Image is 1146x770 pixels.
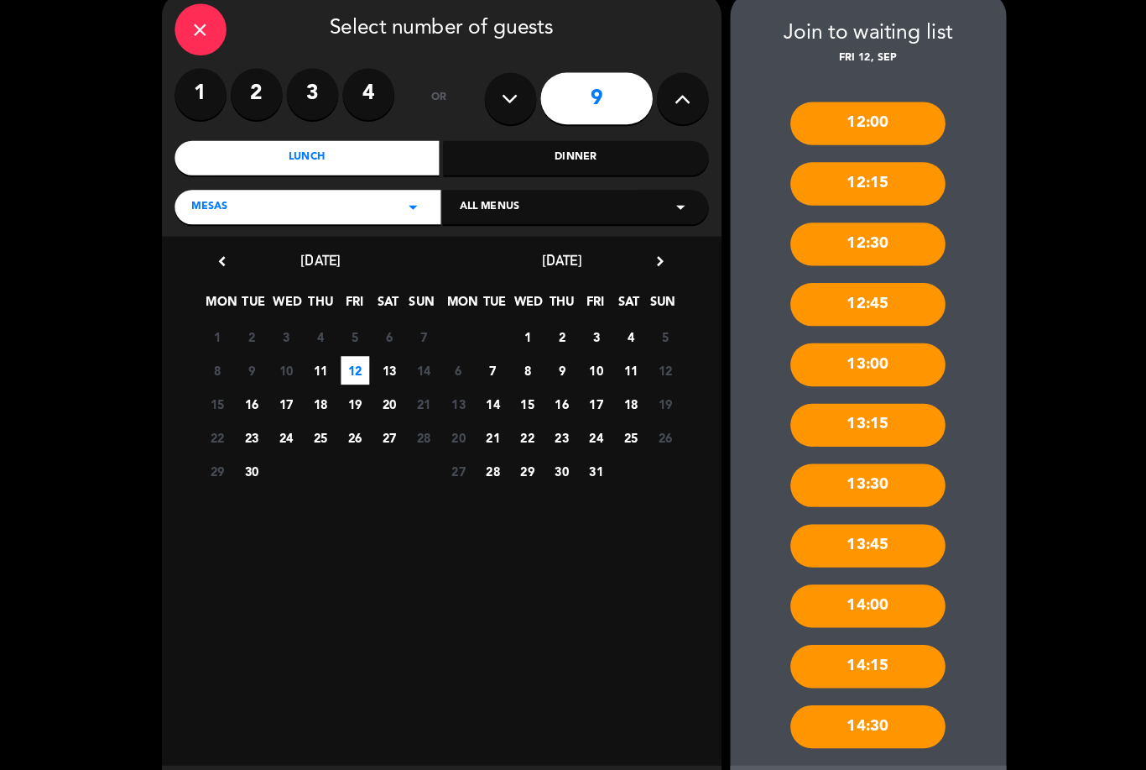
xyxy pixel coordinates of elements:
span: 3 [265,314,293,342]
label: 3 [279,66,330,117]
span: [DATE] [293,245,332,262]
span: 20 [366,380,393,407]
span: 13 [433,380,461,407]
i: close [185,18,206,39]
span: WED [266,284,294,312]
span: 19 [332,380,360,407]
span: 14 [466,380,494,407]
span: TUE [468,284,496,312]
div: 14:15 [770,628,921,670]
i: arrow_drop_down [393,191,413,212]
span: 28 [466,445,494,473]
span: 15 [198,380,226,407]
span: 12 [634,347,662,375]
span: TUE [233,284,261,312]
span: 27 [433,445,461,473]
span: 7 [466,347,494,375]
span: 4 [299,314,326,342]
span: 2 [232,314,259,342]
span: [DATE] [528,245,567,262]
span: 11 [299,347,326,375]
div: 13:00 [770,334,921,376]
span: 28 [399,412,427,440]
label: 1 [170,66,221,117]
span: 25 [299,412,326,440]
span: MON [201,284,228,312]
span: 26 [634,412,662,440]
span: FRI [331,284,359,312]
span: 25 [601,412,628,440]
span: 8 [500,347,528,375]
div: Select number of guests [170,3,690,54]
span: 27 [366,412,393,440]
span: 3 [567,314,595,342]
span: 9 [232,347,259,375]
span: 2 [534,314,561,342]
span: 18 [299,380,326,407]
div: or [401,66,456,125]
span: 17 [567,380,595,407]
span: 5 [332,314,360,342]
span: WED [501,284,529,312]
span: 15 [500,380,528,407]
span: 17 [265,380,293,407]
span: 24 [567,412,595,440]
span: MON [435,284,463,312]
div: 13:15 [770,393,921,435]
i: chevron_left [208,245,226,263]
span: 23 [534,412,561,440]
span: MESAS [187,193,222,210]
span: 16 [232,380,259,407]
span: 24 [265,412,293,440]
div: 12:00 [770,99,921,141]
span: FRI [566,284,594,312]
span: 22 [198,412,226,440]
span: 29 [198,445,226,473]
span: 8 [198,347,226,375]
span: 14 [399,347,427,375]
span: 1 [500,314,528,342]
span: 12 [332,347,360,375]
div: Join to waiting list [711,16,981,49]
span: 30 [232,445,259,473]
span: SAT [599,284,627,312]
span: 29 [500,445,528,473]
div: 12:15 [770,158,921,200]
span: 6 [366,314,393,342]
span: 16 [534,380,561,407]
div: 14:30 [770,687,921,729]
span: All menus [448,193,507,210]
span: 22 [500,412,528,440]
span: 18 [601,380,628,407]
div: Fri 12, Sep [711,49,981,65]
span: 19 [634,380,662,407]
span: 21 [399,380,427,407]
div: 12:45 [770,275,921,317]
span: SAT [364,284,392,312]
span: SUN [397,284,425,312]
span: 6 [433,347,461,375]
div: 13:45 [770,511,921,553]
span: 21 [466,412,494,440]
span: 23 [232,412,259,440]
span: THU [534,284,561,312]
div: 13:30 [770,452,921,494]
span: 13 [366,347,393,375]
div: Dinner [432,137,690,170]
span: 10 [567,347,595,375]
i: chevron_right [635,245,653,263]
span: 30 [534,445,561,473]
span: 20 [433,412,461,440]
span: 26 [332,412,360,440]
label: 2 [225,66,275,117]
span: 31 [567,445,595,473]
span: 4 [601,314,628,342]
span: SUN [632,284,659,312]
div: 14:00 [770,569,921,611]
span: 9 [534,347,561,375]
span: 1 [198,314,226,342]
span: 10 [265,347,293,375]
span: 5 [634,314,662,342]
span: THU [299,284,326,312]
span: 7 [399,314,427,342]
